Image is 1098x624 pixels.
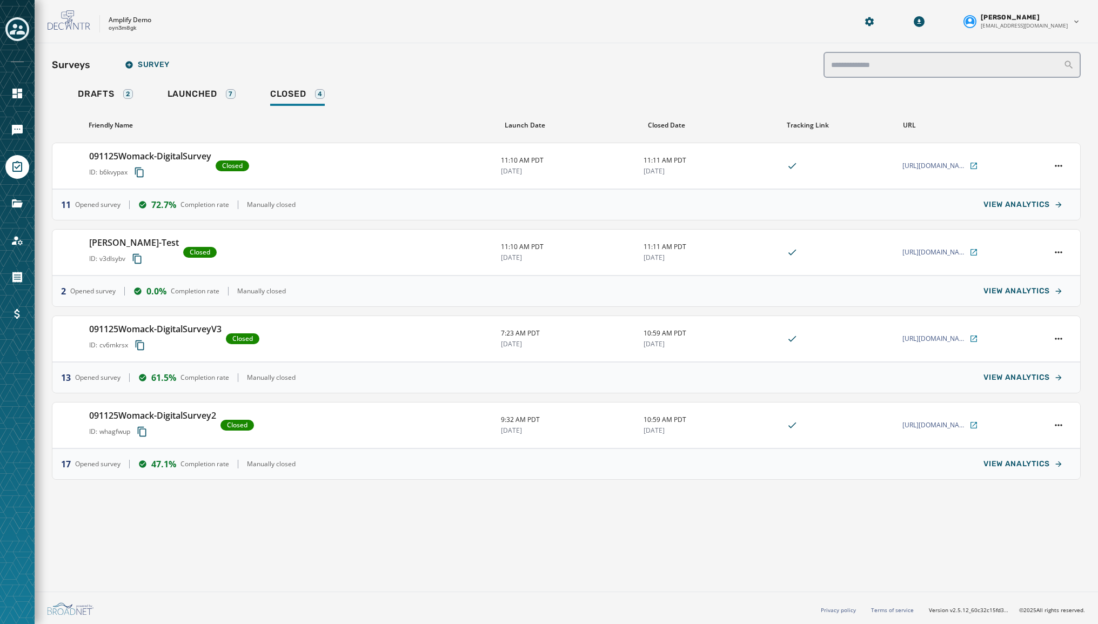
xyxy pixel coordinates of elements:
span: Completion rate [180,373,229,382]
div: URL [903,121,1037,130]
span: 47.1% [151,458,176,471]
a: Terms of service [871,606,914,614]
button: 091125Womack-DigitalSurveyV3 action menu [1051,331,1066,346]
span: v3dlsybv [99,254,125,263]
h3: 091125Womack-DigitalSurvey2 [89,409,216,422]
a: Navigate to Surveys [5,155,29,179]
button: Download Menu [909,12,929,31]
span: [DATE] [644,167,778,176]
button: Copy survey ID to clipboard [128,249,147,269]
a: [URL][DOMAIN_NAME][PERSON_NAME] [902,334,978,343]
span: 61.5% [151,371,176,384]
p: oyn3m8gk [109,24,137,32]
span: Survey [125,61,170,69]
span: [DATE] [644,426,778,435]
a: [URL][DOMAIN_NAME][PERSON_NAME] [902,162,978,170]
a: Navigate to Home [5,82,29,105]
span: Opened survey [75,460,120,468]
span: Opened survey [75,373,120,382]
body: Rich Text Area [9,9,352,21]
div: 2 [123,89,133,99]
span: [URL][DOMAIN_NAME][PERSON_NAME] [902,162,967,170]
a: Navigate to Billing [5,302,29,326]
span: Closed [270,89,306,99]
a: Navigate to Orders [5,265,29,289]
span: 11:10 AM PDT [501,156,635,165]
span: [PERSON_NAME] [981,13,1040,22]
span: [DATE] [501,340,635,348]
span: 2 [61,285,66,298]
a: Drafts2 [69,83,142,108]
span: Manually closed [247,373,296,382]
div: Friendly Name [89,121,492,130]
span: 0.0% [146,285,166,298]
span: 11:10 AM PDT [501,243,635,251]
span: 72.7% [151,198,176,211]
button: Toggle account select drawer [5,17,29,41]
span: © 2025 All rights reserved. [1019,606,1085,614]
span: Drafts [78,89,115,99]
button: Survey [116,54,178,76]
span: [DATE] [501,167,635,176]
button: VIEW ANALYTICS [975,280,1072,302]
h3: 091125Womack-DigitalSurvey [89,150,211,163]
button: VIEW ANALYTICS [975,367,1072,388]
a: Navigate to Account [5,229,29,252]
span: VIEW ANALYTICS [983,460,1050,468]
span: Closed [232,334,253,343]
button: Sort by [object Object] [644,117,689,134]
span: Closed [190,248,210,257]
button: 091125Womack-DigitalSurvey2 action menu [1051,418,1066,433]
a: Closed4 [262,83,334,108]
span: [EMAIL_ADDRESS][DOMAIN_NAME] [981,22,1068,30]
button: VIEW ANALYTICS [975,194,1072,216]
span: Closed [227,421,247,430]
span: [DATE] [644,340,778,348]
a: [URL][DOMAIN_NAME] [902,421,978,430]
span: Completion rate [180,460,229,468]
span: v2.5.12_60c32c15fd37978ea97d18c88c1d5e69e1bdb78b [950,606,1010,614]
span: [URL][DOMAIN_NAME][PERSON_NAME] [902,248,967,257]
span: 10:59 AM PDT [644,329,778,338]
span: 11:11 AM PDT [644,243,778,251]
span: [DATE] [644,253,778,262]
a: Navigate to Files [5,192,29,216]
span: b6kvypax [99,168,128,177]
span: Opened survey [70,287,116,296]
span: 11 [61,198,71,211]
span: Opened survey [75,200,120,209]
span: ID: [89,341,97,350]
span: ID: [89,427,97,436]
span: whagfwup [99,427,130,436]
span: Manually closed [237,287,286,296]
a: [URL][DOMAIN_NAME][PERSON_NAME] [902,248,978,257]
h2: Surveys [52,57,90,72]
h3: 091125Womack-DigitalSurveyV3 [89,323,222,336]
span: Version [929,606,1010,614]
button: User settings [959,9,1085,34]
button: Sort by [object Object] [500,117,550,134]
button: Copy survey ID to clipboard [130,163,149,182]
button: 091125Womack-DigitalSurvey action menu [1051,158,1066,173]
button: Copy survey ID to clipboard [132,422,152,441]
span: VIEW ANALYTICS [983,287,1050,296]
span: 9:32 AM PDT [501,415,635,424]
span: 10:59 AM PDT [644,415,778,424]
span: 11:11 AM PDT [644,156,778,165]
div: 4 [315,89,325,99]
span: cv6mkrsx [99,341,128,350]
button: Copy survey ID to clipboard [130,336,150,355]
span: ID: [89,168,97,177]
span: [URL][DOMAIN_NAME] [902,421,967,430]
a: Launched7 [159,83,244,108]
span: Completion rate [180,200,229,209]
span: Closed [222,162,243,170]
p: Amplify Demo [109,16,151,24]
button: Manage global settings [860,12,879,31]
span: [URL][DOMAIN_NAME][PERSON_NAME] [902,334,967,343]
button: Womack-Test action menu [1051,245,1066,260]
span: Launched [168,89,217,99]
button: VIEW ANALYTICS [975,453,1072,475]
span: Manually closed [247,460,296,468]
span: Manually closed [247,200,296,209]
